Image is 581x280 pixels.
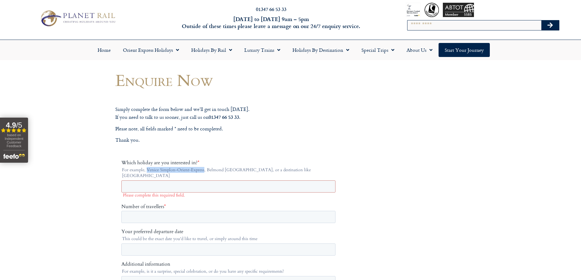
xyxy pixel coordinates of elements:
button: Search [541,20,559,30]
img: Planet Rail Train Holidays Logo [38,9,117,28]
a: 01347 66 53 33 [256,5,286,12]
a: Holidays by Rail [185,43,238,57]
a: Holidays by Destination [286,43,355,57]
input: By telephone [2,235,5,239]
a: Luxury Trains [238,43,286,57]
a: Special Trips [355,43,400,57]
a: Home [91,43,117,57]
p: Simply complete the form below and we’ll get in touch [DATE]. If you need to talk to us sooner, j... [115,105,344,121]
strong: 01347 66 53 33 [209,113,239,120]
p: Please note, all fields marked * need to be completed. [115,125,344,133]
h6: [DATE] to [DATE] 9am – 5pm Outside of these times please leave a message on our 24/7 enquiry serv... [156,16,386,30]
label: Please complete this required field. [2,33,217,38]
span: Your last name [108,142,139,148]
a: About Us [400,43,439,57]
a: Orient Express Holidays [117,43,185,57]
input: By email [2,227,5,231]
span: By email [7,226,25,233]
a: Start your Journey [439,43,490,57]
h1: Enquire Now [115,71,344,89]
p: Thank you. [115,136,344,144]
span: By telephone [7,234,34,241]
nav: Menu [3,43,578,57]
